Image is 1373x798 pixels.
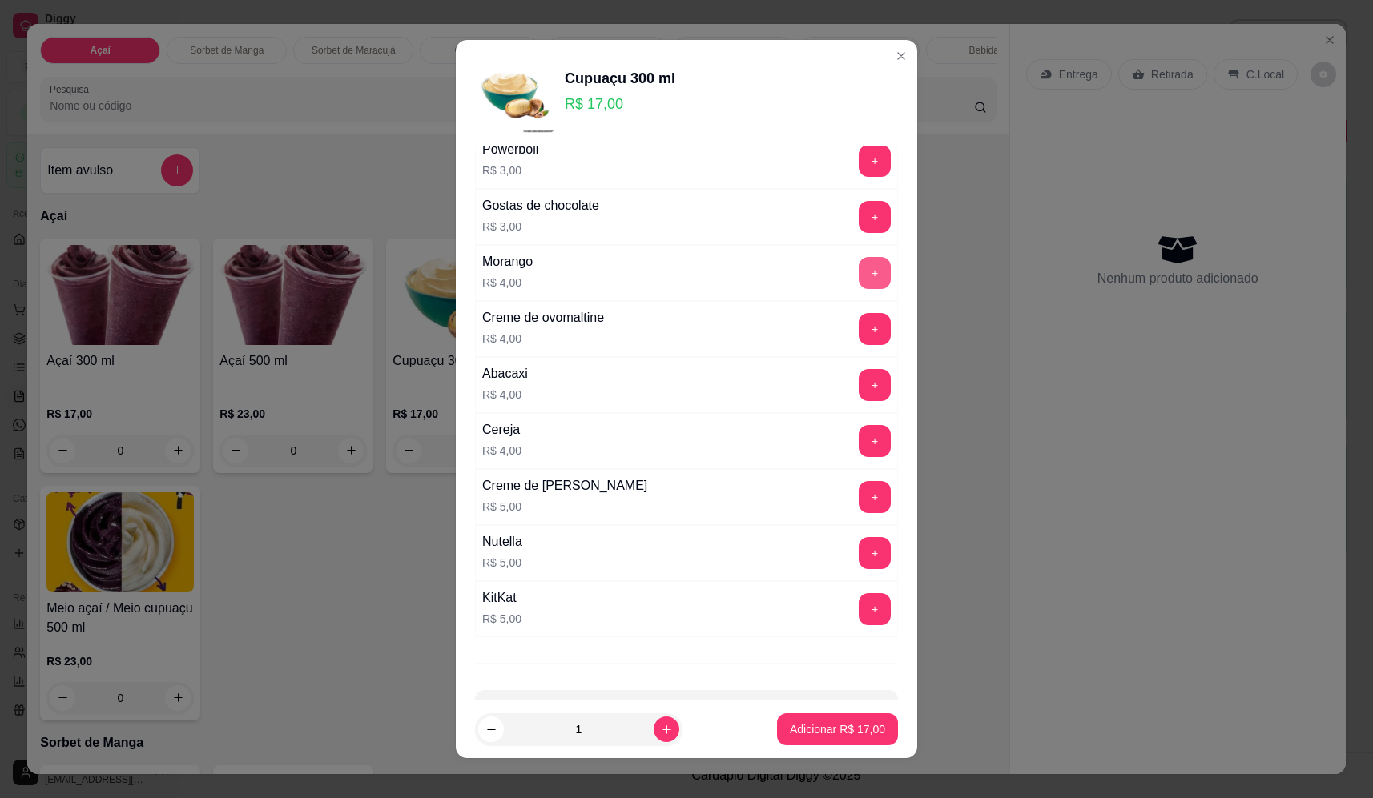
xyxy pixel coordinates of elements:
div: Creme de [PERSON_NAME] [482,476,647,495]
p: R$ 4,00 [482,331,604,347]
p: R$ 5,00 [482,555,522,571]
p: R$ 3,00 [482,219,599,235]
button: add [859,313,891,345]
button: increase-product-quantity [654,716,679,742]
button: decrease-product-quantity [478,716,504,742]
button: add [859,257,891,289]
div: Powerboll [482,140,538,159]
div: KitKat [482,588,521,608]
p: R$ 4,00 [482,275,533,291]
div: Creme de ovomaltine [482,308,604,327]
div: Cupuaçu 300 ml [565,67,675,90]
div: Abacaxi [482,364,528,383]
button: add [859,145,891,177]
button: Adicionar R$ 17,00 [777,713,898,745]
p: R$ 3,00 [482,162,538,178]
button: add [859,593,891,625]
div: Morango [482,252,533,271]
p: R$ 17,00 [565,93,675,115]
div: Cereja [482,420,521,439]
p: R$ 4,00 [482,443,521,459]
button: add [859,369,891,401]
button: add [859,201,891,233]
button: add [859,481,891,513]
button: Close [888,43,914,69]
p: R$ 5,00 [482,611,521,627]
p: R$ 5,00 [482,499,647,515]
img: product-image [475,53,555,133]
p: Adicionar R$ 17,00 [790,721,885,737]
div: Nutella [482,532,522,551]
button: add [859,537,891,569]
button: add [859,425,891,457]
p: R$ 4,00 [482,387,528,403]
div: Gostas de chocolate [482,196,599,215]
